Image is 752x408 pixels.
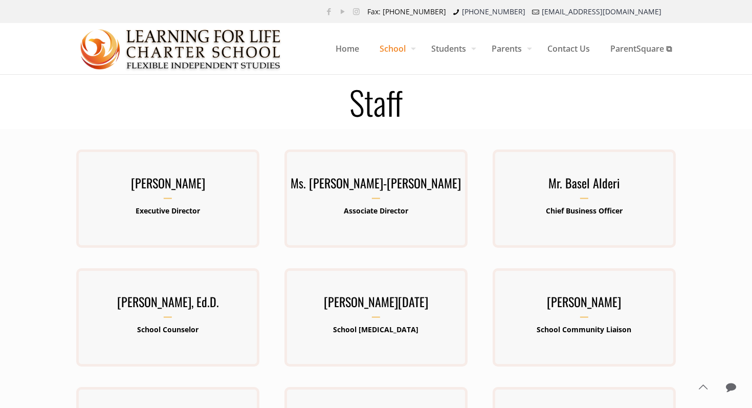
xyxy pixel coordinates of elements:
b: Chief Business Officer [546,206,623,216]
span: Home [325,33,369,64]
i: phone [451,7,461,16]
h3: [PERSON_NAME], Ed.D. [76,291,259,318]
b: Executive Director [136,206,200,216]
a: [PHONE_NUMBER] [462,7,525,16]
img: Staff [80,24,281,75]
span: Students [421,33,481,64]
a: Learning for Life Charter School [80,23,281,74]
h1: Staff [64,85,688,118]
span: Contact Us [537,33,600,64]
h3: [PERSON_NAME] [493,291,676,318]
h3: Ms. [PERSON_NAME]-[PERSON_NAME] [284,173,468,199]
i: mail [530,7,541,16]
span: School [369,33,421,64]
a: YouTube icon [337,6,348,16]
a: [EMAIL_ADDRESS][DOMAIN_NAME] [542,7,661,16]
a: Instagram icon [351,6,362,16]
a: Students [421,23,481,74]
a: Facebook icon [323,6,334,16]
span: Parents [481,33,537,64]
a: School [369,23,421,74]
a: Back to top icon [692,376,714,398]
h3: [PERSON_NAME] [76,173,259,199]
h3: [PERSON_NAME][DATE] [284,291,468,318]
span: ParentSquare ⧉ [600,33,682,64]
h3: Mr. Basel Alderi [493,173,676,199]
b: School Counselor [137,325,198,334]
b: Associate Director [344,206,408,216]
a: ParentSquare ⧉ [600,23,682,74]
a: Parents [481,23,537,74]
b: School Community Liaison [537,325,631,334]
a: Home [325,23,369,74]
a: Contact Us [537,23,600,74]
b: School [MEDICAL_DATA] [333,325,418,334]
